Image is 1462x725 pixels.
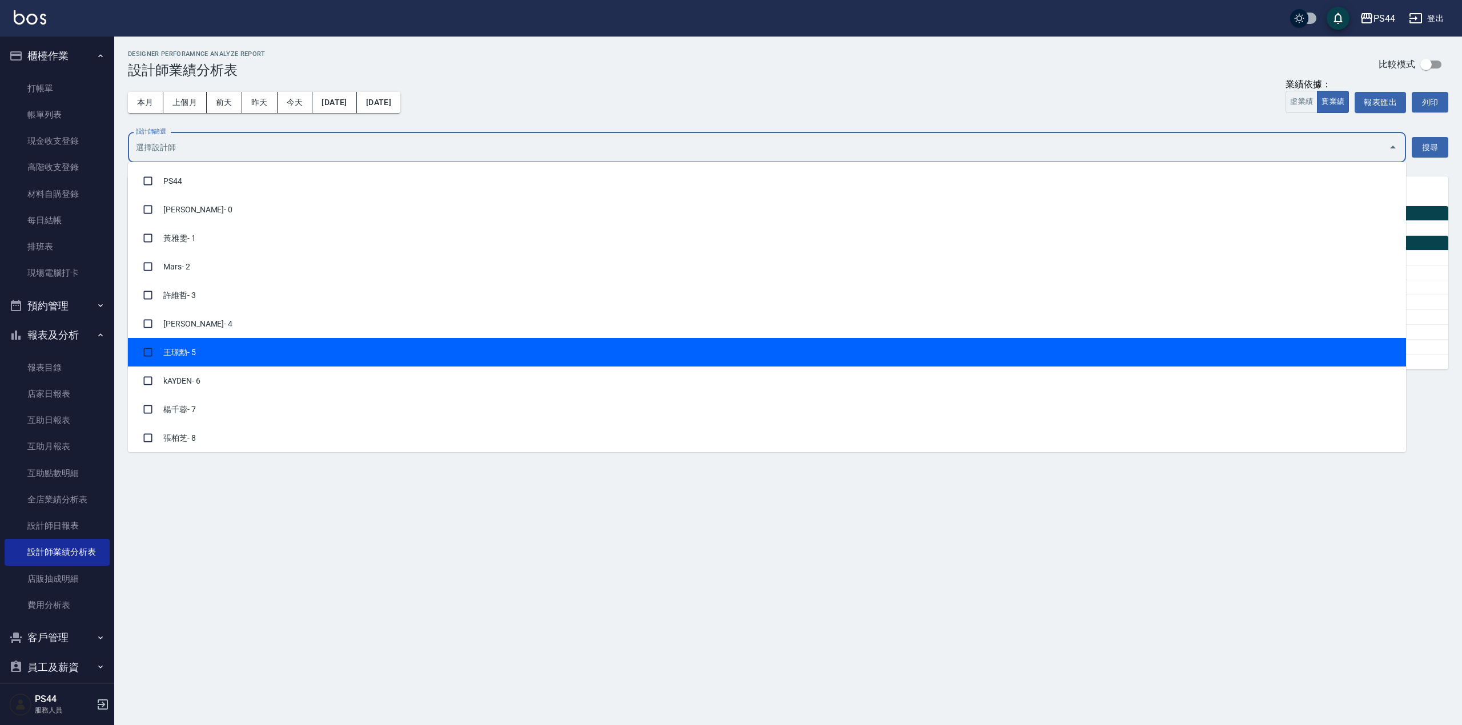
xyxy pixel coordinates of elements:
[128,366,1406,395] li: kAYDEN - 6
[128,338,1406,366] li: 王璟勳 - 5
[128,424,1406,452] li: 張柏芝 - 8
[357,92,400,113] button: [DATE]
[35,705,93,715] p: 服務人員
[14,10,46,25] img: Logo
[5,181,110,207] a: 材料自購登錄
[9,693,32,716] img: Person
[5,460,110,486] a: 互助點數明細
[278,92,313,113] button: 今天
[207,92,242,113] button: 前天
[1286,79,1349,91] div: 業績依據：
[5,407,110,433] a: 互助日報表
[1286,91,1318,113] button: 虛業績
[1379,58,1415,70] p: 比較模式
[5,260,110,286] a: 現場電腦打卡
[1412,137,1448,158] button: 搜尋
[5,592,110,618] a: 費用分析表
[136,127,166,136] label: 設計師篩選
[1355,7,1400,30] button: PS44
[1373,11,1395,26] div: PS44
[5,682,110,711] button: 商品管理
[5,433,110,460] a: 互助月報表
[5,381,110,407] a: 店家日報表
[128,50,266,58] h2: Designer Perforamnce Analyze Report
[1404,8,1448,29] button: 登出
[5,41,110,71] button: 櫃檯作業
[1355,92,1406,113] button: 報表匯出
[5,291,110,321] button: 預約管理
[312,92,356,113] button: [DATE]
[128,224,1406,252] li: 黃雅雯 - 1
[128,395,1406,424] li: 楊千蓉 - 7
[5,207,110,233] a: 每日結帳
[5,566,110,592] a: 店販抽成明細
[128,281,1406,309] li: 許維哲 - 3
[5,154,110,180] a: 高階收支登錄
[5,539,110,565] a: 設計師業績分析表
[5,233,110,260] a: 排班表
[5,128,110,154] a: 現金收支登錄
[128,252,1406,281] li: Mars - 2
[133,138,1384,158] input: 選擇設計師
[1317,91,1349,113] button: 實業績
[242,92,278,113] button: 昨天
[5,320,110,350] button: 報表及分析
[1412,92,1448,112] button: 列印
[128,195,1406,224] li: [PERSON_NAME] - 0
[35,694,93,705] h5: PS44
[1384,138,1402,156] button: Close
[5,513,110,539] a: 設計師日報表
[5,486,110,513] a: 全店業績分析表
[128,309,1406,338] li: [PERSON_NAME] - 4
[5,75,110,102] a: 打帳單
[5,102,110,128] a: 帳單列表
[1327,7,1349,30] button: save
[5,623,110,652] button: 客戶管理
[5,355,110,381] a: 報表目錄
[5,652,110,682] button: 員工及薪資
[128,167,1406,195] li: PS44
[163,92,207,113] button: 上個月
[128,62,266,78] h3: 設計師業績分析表
[128,92,163,113] button: 本月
